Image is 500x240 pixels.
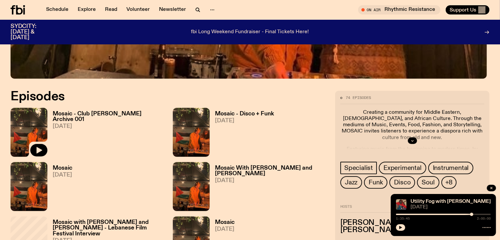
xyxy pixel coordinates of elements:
span: Support Us [450,7,476,13]
span: Experimental [383,164,422,172]
h2: Hosts [340,204,484,212]
a: Newsletter [155,5,190,14]
span: [DATE] [53,172,72,178]
h3: Mosaic With [PERSON_NAME] and [PERSON_NAME] [215,165,327,177]
span: [DATE] [410,205,491,210]
a: Mosaic - Disco + Funk[DATE] [210,111,274,157]
span: Soul [422,179,434,186]
span: [DATE] [215,227,235,232]
span: Specialist [344,164,373,172]
span: 74 episodes [346,96,371,100]
button: On AirRhythmic Resistance [358,5,440,14]
a: Volunteer [122,5,154,14]
img: Cover to Mikoo's album It Floats [396,199,407,210]
a: Mosaic - Club [PERSON_NAME] Archive 001[DATE] [47,111,165,157]
span: 1:35:45 [396,217,410,220]
p: Creating a community for Middle Eastern, [DEMOGRAPHIC_DATA], and African Culture. Through the med... [340,109,484,141]
a: Explore [74,5,100,14]
h3: [PERSON_NAME] [340,219,484,227]
a: Mosaic[DATE] [47,165,72,211]
h3: Mosaic - Disco + Funk [215,111,274,117]
a: Disco [389,176,415,189]
span: Instrumental [433,164,469,172]
span: 2:00:00 [477,217,491,220]
h3: Mosaic [53,165,72,171]
img: Tommy and Jono Playing at a fundraiser for Palestine [11,108,47,157]
a: Specialist [340,162,377,174]
img: Tommy and Jono Playing at a fundraiser for Palestine [173,162,210,211]
span: +8 [445,179,453,186]
button: Support Us [446,5,489,14]
h3: Mosaic [215,220,235,225]
a: Schedule [42,5,72,14]
img: Tommy and Jono Playing at a fundraiser for Palestine [173,108,210,157]
a: Mosaic With [PERSON_NAME] and [PERSON_NAME][DATE] [210,165,327,211]
h3: SYDCITY: [DATE] & [DATE] [11,24,53,40]
span: [DATE] [53,124,165,129]
span: Funk [369,179,383,186]
a: Jazz [340,176,362,189]
a: Instrumental [428,162,474,174]
h2: Episodes [11,91,327,103]
span: [DATE] [215,178,327,183]
span: Disco [394,179,410,186]
a: Experimental [379,162,426,174]
button: +8 [441,176,457,189]
a: Soul [417,176,439,189]
span: [DATE] [215,118,274,124]
a: Utility Fog with [PERSON_NAME] [410,199,491,204]
a: Funk [364,176,387,189]
img: Tommy and Jono Playing at a fundraiser for Palestine [11,162,47,211]
a: Read [101,5,121,14]
p: fbi Long Weekend Fundraiser - Final Tickets Here! [191,29,309,35]
h3: Mosaic - Club [PERSON_NAME] Archive 001 [53,111,165,122]
h3: [PERSON_NAME] [340,226,484,233]
span: Jazz [345,179,357,186]
h3: Mosaic with [PERSON_NAME] and [PERSON_NAME] - Lebanese Film Festival Interview [53,220,165,236]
